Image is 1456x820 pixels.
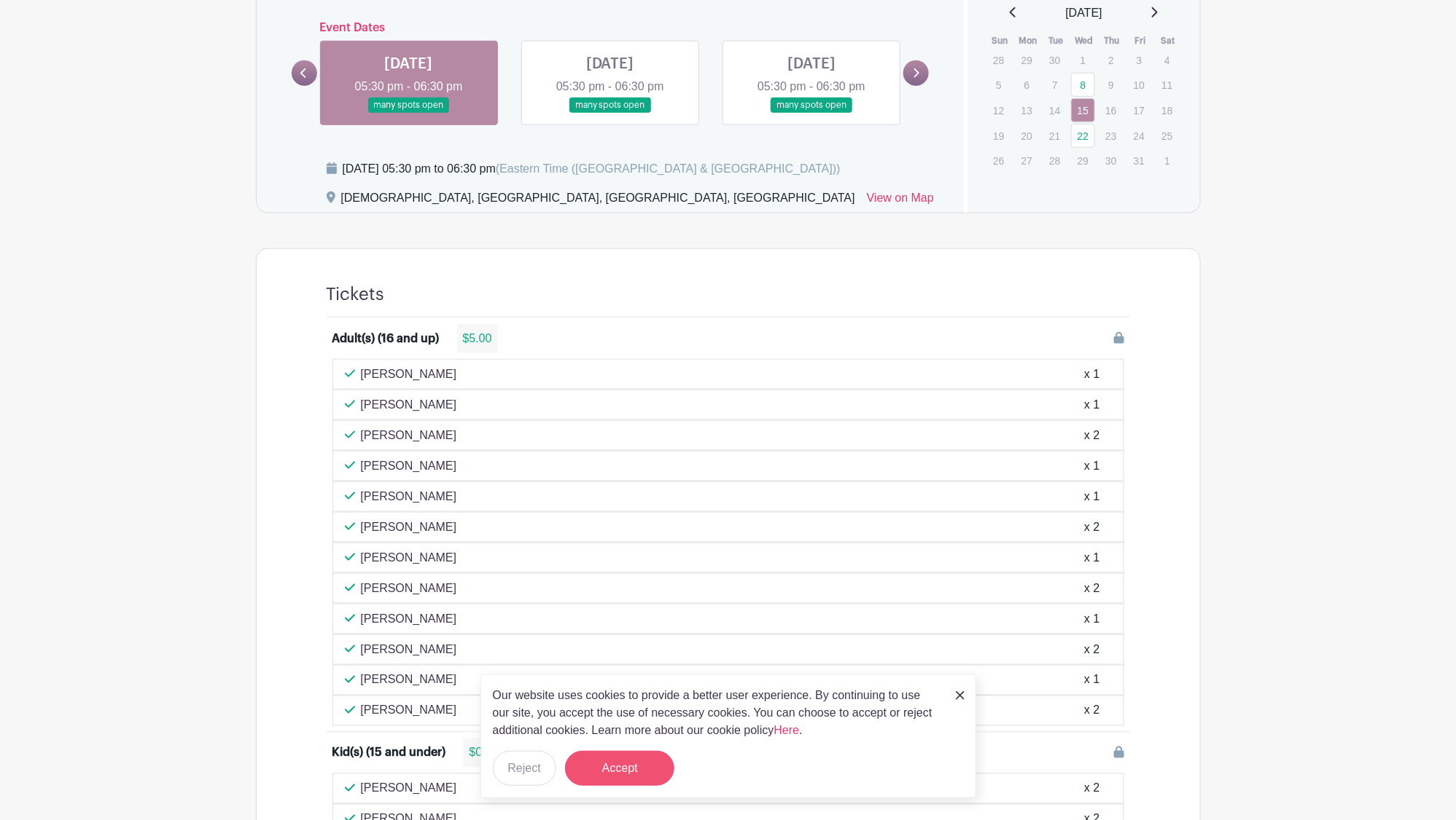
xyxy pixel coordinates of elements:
[361,488,457,505] p: [PERSON_NAME]
[361,702,457,720] p: [PERSON_NAME]
[1099,149,1123,172] p: 30
[1127,49,1151,71] p: 3
[1042,33,1070,48] th: Tue
[1155,74,1179,96] p: 11
[986,99,1011,122] p: 12
[1084,488,1099,505] div: x 1
[1070,33,1099,48] th: Wed
[1127,125,1151,147] p: 24
[343,160,841,178] div: [DATE] 05:30 pm to 06:30 pm
[1154,33,1183,48] th: Sat
[1015,49,1039,71] p: 29
[1098,33,1126,48] th: Thu
[361,671,457,689] p: [PERSON_NAME]
[361,427,457,444] p: [PERSON_NAME]
[1043,99,1067,122] p: 14
[1084,671,1099,689] div: x 1
[1071,98,1095,122] a: 15
[1084,457,1099,475] div: x 1
[1155,49,1179,71] p: 4
[1015,74,1039,96] p: 6
[1127,149,1151,172] p: 31
[493,687,941,739] p: Our website uses cookies to provide a better user experience. By continuing to use our site, you ...
[1084,580,1099,597] div: x 2
[361,396,457,414] p: [PERSON_NAME]
[1099,74,1123,96] p: 9
[361,519,457,536] p: [PERSON_NAME]
[1099,99,1123,122] p: 16
[774,724,800,736] a: Here
[1015,99,1039,122] p: 13
[1127,74,1151,96] p: 10
[1043,149,1067,172] p: 28
[1043,125,1067,147] p: 21
[1015,149,1039,172] p: 27
[361,610,457,628] p: [PERSON_NAME]
[565,751,674,786] button: Accept
[1084,702,1099,720] div: x 2
[956,691,965,700] img: close_button-5f87c8562297e5c2d7936805f587ecaba9071eb48480494691a3f1689db116b3.svg
[1015,125,1039,147] p: 20
[1071,149,1095,172] p: 29
[361,641,457,658] p: [PERSON_NAME]
[317,21,904,35] h6: Event Dates
[1155,125,1179,147] p: 25
[1155,149,1179,172] p: 1
[457,324,498,353] div: $5.00
[493,751,556,786] button: Reject
[1084,610,1099,628] div: x 1
[361,780,457,797] p: [PERSON_NAME]
[1126,33,1155,48] th: Fri
[1155,99,1179,122] p: 18
[986,49,1011,71] p: 28
[1084,641,1099,658] div: x 2
[1014,33,1043,48] th: Mon
[361,457,457,475] p: [PERSON_NAME]
[1127,99,1151,122] p: 17
[1099,49,1123,71] p: 2
[986,149,1011,172] p: 26
[986,33,1014,48] th: Sun
[1084,549,1099,567] div: x 1
[361,580,457,597] p: [PERSON_NAME]
[1043,74,1067,96] p: 7
[341,189,855,213] div: [DEMOGRAPHIC_DATA], [GEOGRAPHIC_DATA], [GEOGRAPHIC_DATA], [GEOGRAPHIC_DATA]
[986,125,1011,147] p: 19
[327,284,385,305] h4: Tickets
[1066,4,1102,22] span: [DATE]
[332,330,440,347] div: Adult(s) (16 and up)
[332,744,446,762] div: Kid(s) (15 and under)
[867,189,934,213] a: View on Map
[464,738,505,768] div: $0.00
[1043,49,1067,71] p: 30
[1084,519,1099,536] div: x 2
[1084,396,1099,414] div: x 1
[1071,49,1095,71] p: 1
[361,549,457,567] p: [PERSON_NAME]
[1071,73,1095,97] a: 8
[1099,125,1123,147] p: 23
[986,74,1011,96] p: 5
[1071,124,1095,148] a: 22
[1084,366,1099,383] div: x 1
[496,162,841,175] span: (Eastern Time ([GEOGRAPHIC_DATA] & [GEOGRAPHIC_DATA]))
[361,366,457,383] p: [PERSON_NAME]
[1084,427,1099,444] div: x 2
[1084,780,1099,797] div: x 2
